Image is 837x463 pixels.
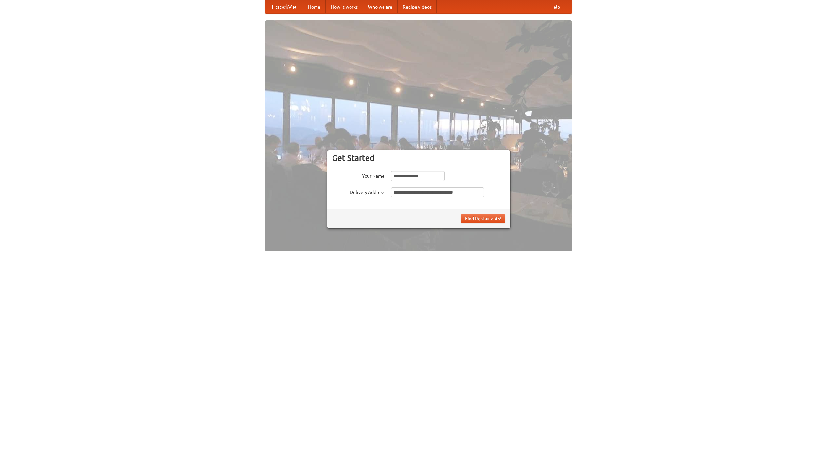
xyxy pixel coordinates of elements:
label: Your Name [332,171,384,179]
a: FoodMe [265,0,303,13]
a: Who we are [363,0,398,13]
a: Recipe videos [398,0,437,13]
label: Delivery Address [332,187,384,196]
a: How it works [326,0,363,13]
a: Home [303,0,326,13]
button: Find Restaurants! [461,214,505,223]
h3: Get Started [332,153,505,163]
a: Help [545,0,565,13]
